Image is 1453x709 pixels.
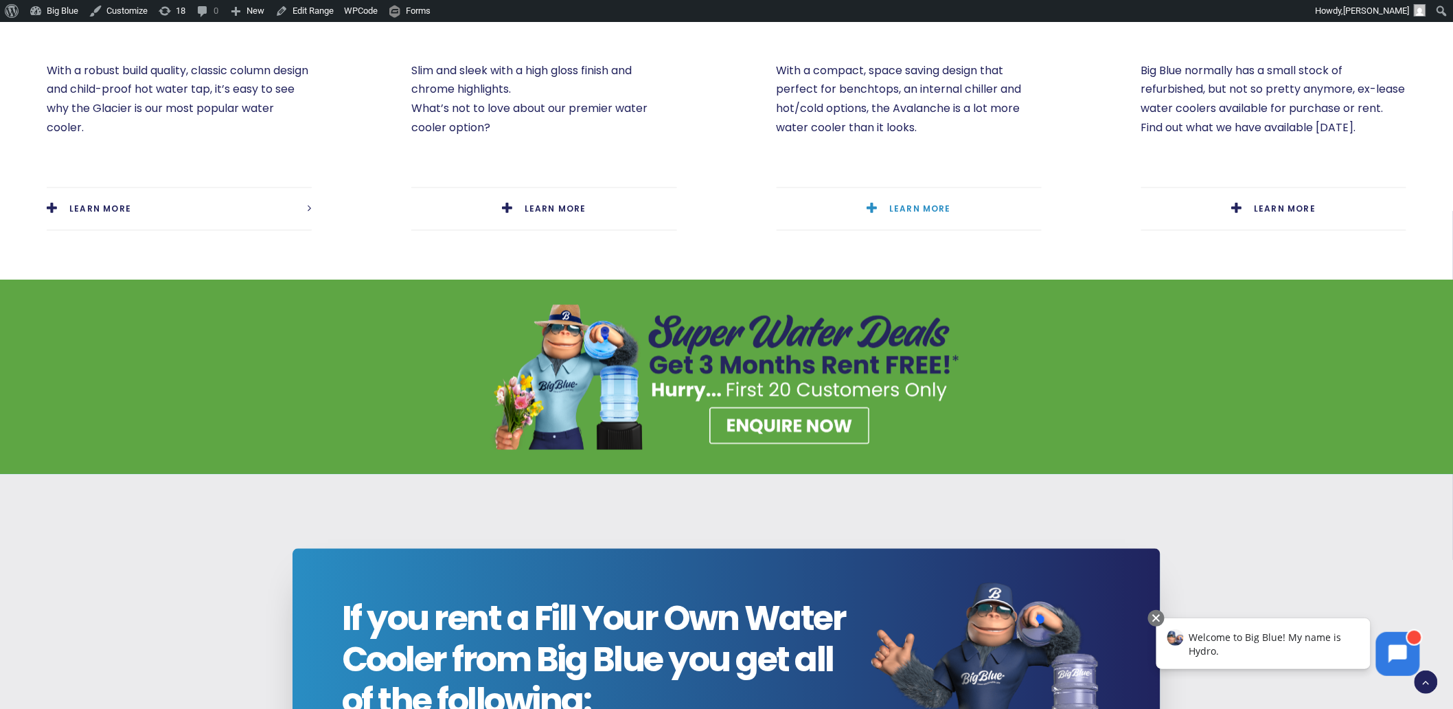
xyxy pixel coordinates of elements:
[1344,5,1410,16] span: [PERSON_NAME]
[889,203,951,215] span: LEARN MORE
[1141,61,1406,138] p: Big Blue normally has a small stock of refurbished, but not so pretty anymore, ex-lease water coo...
[411,61,676,138] p: Slim and sleek with a high gloss finish and chrome highlights. What’s not to love about our premi...
[1254,203,1316,215] span: LEARN MORE
[777,61,1042,138] p: With a compact, space saving design that perfect for benchtops, an internal chiller and hot/cold ...
[1141,188,1406,230] a: LEARN MORE
[47,188,312,230] a: LEARN MORE
[411,188,676,230] a: LEARN MORE
[777,188,1042,230] a: LEARN MORE
[525,203,586,215] span: LEARN MORE
[69,203,131,215] span: LEARN MORE
[1142,607,1434,690] iframe: Chatbot
[47,61,312,138] p: With a robust build quality, classic column design and child-proof hot water tap, it’s easy to se...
